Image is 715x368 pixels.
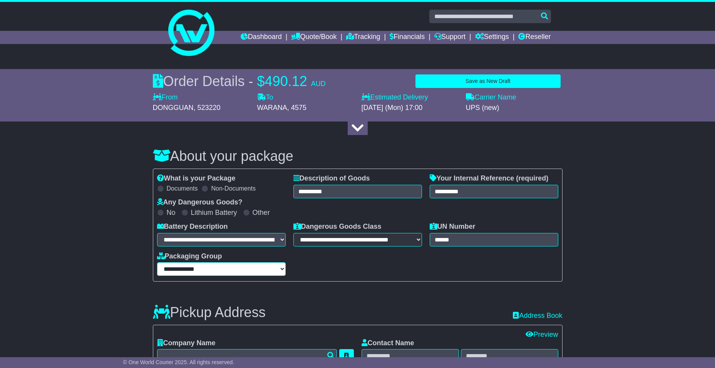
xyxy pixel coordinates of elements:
[257,104,287,111] span: WARANA
[362,93,458,102] label: Estimated Delivery
[123,359,234,365] span: © One World Courier 2025. All rights reserved.
[287,104,306,111] span: , 4575
[153,73,326,89] div: Order Details -
[466,93,516,102] label: Carrier Name
[466,104,563,112] div: UPS (new)
[265,73,307,89] span: 490.12
[390,31,425,44] a: Financials
[191,209,237,217] label: Lithium Battery
[153,305,266,320] h3: Pickup Address
[526,331,558,338] a: Preview
[430,174,549,183] label: Your Internal Reference (required)
[293,223,382,231] label: Dangerous Goods Class
[434,31,466,44] a: Support
[430,223,476,231] label: UN Number
[415,74,560,88] button: Save as New Draft
[153,93,178,102] label: From
[475,31,509,44] a: Settings
[518,31,551,44] a: Reseller
[194,104,221,111] span: , 523220
[157,339,216,348] label: Company Name
[157,252,222,261] label: Packaging Group
[257,73,265,89] span: $
[346,31,380,44] a: Tracking
[157,223,228,231] label: Battery Description
[167,209,176,217] label: No
[257,93,273,102] label: To
[241,31,282,44] a: Dashboard
[157,174,236,183] label: What is your Package
[513,312,562,320] a: Address Book
[157,198,243,207] label: Any Dangerous Goods?
[211,185,256,192] label: Non-Documents
[311,80,326,88] span: AUD
[153,149,563,164] h3: About your package
[167,185,198,192] label: Documents
[293,174,370,183] label: Description of Goods
[153,104,194,111] span: DONGGUAN
[362,339,414,348] label: Contact Name
[253,209,270,217] label: Other
[291,31,337,44] a: Quote/Book
[362,104,458,112] div: [DATE] (Mon) 17:00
